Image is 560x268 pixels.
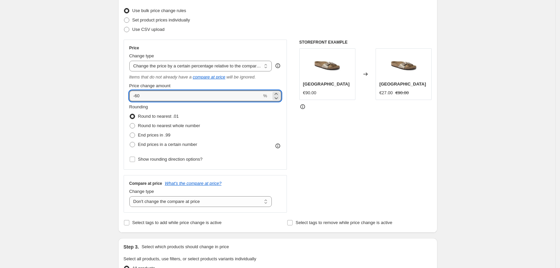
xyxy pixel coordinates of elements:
span: Change type [129,53,154,58]
span: Use CSV upload [132,27,165,32]
span: % [263,93,267,98]
p: Select which products should change in price [141,244,229,250]
h2: Step 3. [124,244,139,250]
span: End prices in .99 [138,132,171,138]
div: help [274,62,281,69]
span: [GEOGRAPHIC_DATA] [379,82,426,87]
span: End prices in a certain number [138,142,197,147]
span: Change type [129,189,154,194]
span: Set product prices individually [132,17,190,22]
span: Use bulk price change rules [132,8,186,13]
i: Items that do not already have a [129,74,192,79]
span: Rounding [129,104,148,109]
h3: Price [129,45,139,51]
div: €90.00 [303,90,316,96]
div: €27.00 [379,90,393,96]
span: [GEOGRAPHIC_DATA] [303,82,350,87]
i: will be ignored. [226,74,256,79]
button: What's the compare at price? [165,181,222,186]
span: Select tags to add while price change is active [132,220,222,225]
span: Select tags to remove while price change is active [296,220,392,225]
button: compare at price [193,74,225,79]
h3: Compare at price [129,181,162,186]
h6: STOREFRONT EXAMPLE [299,40,432,45]
img: 1020630_80x.jpg [390,52,417,79]
span: Show rounding direction options? [138,157,203,162]
span: Select all products, use filters, or select products variants individually [124,256,256,261]
img: 1020630_80x.jpg [314,52,341,79]
input: -20 [129,91,262,101]
span: Price change amount [129,83,171,88]
strike: €90.00 [395,90,409,96]
span: Round to nearest whole number [138,123,200,128]
span: Round to nearest .01 [138,114,179,119]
